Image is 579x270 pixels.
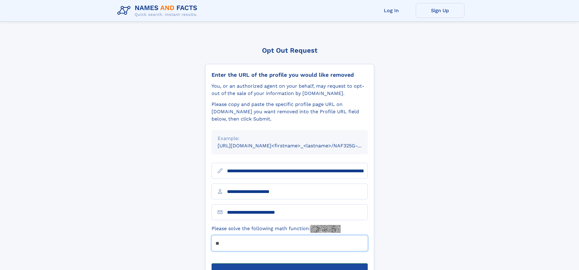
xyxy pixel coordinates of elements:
div: You, or an authorized agent on your behalf, may request to opt-out of the sale of your informatio... [212,82,368,97]
small: [URL][DOMAIN_NAME]<firstname>_<lastname>/NAF325G-xxxxxxxx [218,143,379,149]
div: Opt Out Request [205,47,374,54]
div: Enter the URL of the profile you would like removed [212,72,368,78]
div: Please copy and paste the specific profile page URL on [DOMAIN_NAME] you want removed into the Pr... [212,101,368,123]
a: Log In [367,3,416,18]
img: Logo Names and Facts [115,2,202,19]
a: Sign Up [416,3,464,18]
label: Please solve the following math function: [212,225,341,233]
div: Example: [218,135,362,142]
